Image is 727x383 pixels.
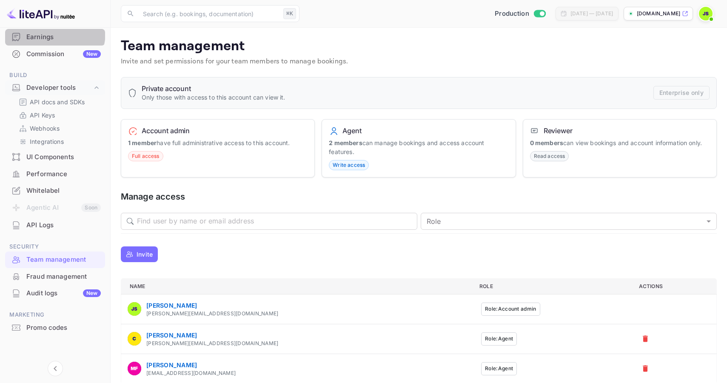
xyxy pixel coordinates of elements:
span: Marketing [5,310,105,320]
h6: Agent [342,126,361,135]
th: Name [121,278,473,294]
div: Switch to Sandbox mode [491,9,549,19]
input: Search (e.g. bookings, documentation) [138,5,280,22]
a: Performance [5,166,105,182]
h6: Account admin [142,126,190,135]
div: Webhooks [15,122,102,134]
a: UI Components [5,149,105,165]
div: Earnings [26,32,101,42]
div: UI Components [26,152,101,162]
a: API Keys [19,111,98,120]
p: Team management [121,38,717,55]
img: John Sutton [128,302,141,316]
div: Team management [26,255,101,265]
div: Earnings [5,29,105,46]
div: Commission [26,49,101,59]
div: Performance [26,169,101,179]
span: Read access [530,152,569,160]
th: Role [473,278,632,294]
th: Actions [632,278,717,294]
div: API Logs [26,220,101,230]
div: New [83,289,101,297]
div: [DATE] — [DATE] [570,10,613,17]
a: Audit logsNew [5,285,105,301]
h5: Manage access [121,191,717,203]
img: John Sutton [699,7,713,20]
button: Invite [121,246,158,262]
div: [PERSON_NAME] [146,331,278,340]
div: Fraud management [5,269,105,285]
div: CommissionNew [5,46,105,63]
p: Webhooks [30,124,60,133]
div: Audit logsNew [5,285,105,302]
button: Role:Agent [481,332,517,346]
a: API docs and SDKs [19,97,98,106]
p: Integrations [30,137,64,146]
div: UI Components [5,149,105,166]
span: Production [495,9,529,19]
div: Developer tools [5,80,105,95]
button: Role:Account admin [481,303,540,316]
div: Performance [5,166,105,183]
h6: Private account [142,84,285,93]
div: API Logs [5,217,105,234]
div: API Keys [15,109,102,121]
p: [DOMAIN_NAME] [637,10,680,17]
p: have full administrative access to this account. [128,138,308,147]
p: API Keys [30,111,55,120]
img: LiteAPI logo [7,7,75,20]
a: Fraud management [5,269,105,284]
a: Team management [5,252,105,267]
a: Promo codes [5,320,105,335]
strong: 2 members [329,139,362,146]
p: can manage bookings and access account features. [329,138,508,156]
div: [PERSON_NAME] [146,360,236,369]
p: can view bookings and account information only. [530,138,710,147]
p: API docs and SDKs [30,97,85,106]
div: API docs and SDKs [15,96,102,108]
button: Collapse navigation [48,361,63,376]
strong: 0 members [530,139,563,146]
div: Developer tools [26,83,92,93]
div: Promo codes [5,320,105,336]
span: Build [5,71,105,80]
a: Earnings [5,29,105,45]
a: CommissionNew [5,46,105,62]
a: API Logs [5,217,105,233]
span: Full access [128,152,163,160]
div: ⌘K [283,8,296,19]
div: New [83,50,101,58]
p: Invite and set permissions for your team members to manage bookings. [121,57,717,67]
img: Matt F [128,362,141,375]
div: Whitelabel [5,183,105,199]
div: Promo codes [26,323,101,333]
div: Whitelabel [26,186,101,196]
div: [PERSON_NAME][EMAIL_ADDRESS][DOMAIN_NAME] [146,340,278,347]
strong: 1 member [128,139,157,146]
div: Audit logs [26,289,101,298]
span: Write access [329,161,368,169]
p: Only those with access to this account can view it. [142,93,285,102]
div: Integrations [15,135,102,148]
a: Integrations [19,137,98,146]
h6: Reviewer [544,126,573,135]
input: Find user by name or email address [137,213,417,230]
div: [EMAIL_ADDRESS][DOMAIN_NAME] [146,369,236,377]
button: Role:Agent [481,362,517,375]
div: [PERSON_NAME] [146,301,278,310]
div: Fraud management [26,272,101,282]
div: Team management [5,252,105,268]
img: Colin [128,332,141,346]
a: Whitelabel [5,183,105,198]
a: Webhooks [19,124,98,133]
p: Invite [137,250,153,259]
div: [PERSON_NAME][EMAIL_ADDRESS][DOMAIN_NAME] [146,310,278,317]
span: Security [5,242,105,252]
